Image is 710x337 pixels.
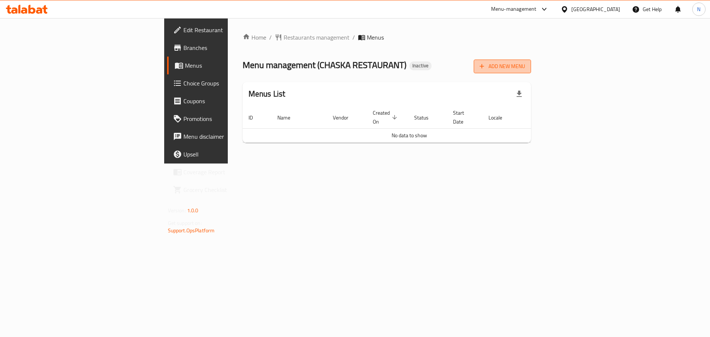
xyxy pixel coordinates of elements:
span: Restaurants management [284,33,349,42]
span: Upsell [183,150,277,159]
div: Export file [510,85,528,103]
a: Menu disclaimer [167,128,283,145]
span: Get support on: [168,218,202,228]
a: Support.OpsPlatform [168,226,215,235]
span: Grocery Checklist [183,185,277,194]
span: Choice Groups [183,79,277,88]
div: Inactive [409,61,432,70]
li: / [352,33,355,42]
span: Menu management ( CHASKA RESTAURANT ) [243,57,406,73]
span: Promotions [183,114,277,123]
span: Version: [168,206,186,215]
span: Vendor [333,113,358,122]
span: Inactive [409,63,432,69]
h2: Menus List [248,88,285,100]
a: Edit Restaurant [167,21,283,39]
a: Restaurants management [275,33,349,42]
table: enhanced table [243,106,576,143]
span: Branches [183,43,277,52]
span: Created On [373,108,399,126]
a: Promotions [167,110,283,128]
a: Upsell [167,145,283,163]
a: Branches [167,39,283,57]
nav: breadcrumb [243,33,531,42]
span: Status [414,113,438,122]
a: Menus [167,57,283,74]
a: Choice Groups [167,74,283,92]
div: [GEOGRAPHIC_DATA] [571,5,620,13]
span: Coverage Report [183,168,277,176]
span: Menus [367,33,384,42]
span: Add New Menu [480,62,525,71]
span: Edit Restaurant [183,26,277,34]
span: Name [277,113,300,122]
span: Locale [488,113,512,122]
span: Menu disclaimer [183,132,277,141]
button: Add New Menu [474,60,531,73]
span: ID [248,113,263,122]
th: Actions [521,106,576,129]
a: Coupons [167,92,283,110]
span: 1.0.0 [187,206,199,215]
span: N [697,5,700,13]
div: Menu-management [491,5,537,14]
span: Coupons [183,97,277,105]
a: Grocery Checklist [167,181,283,199]
span: Start Date [453,108,474,126]
a: Coverage Report [167,163,283,181]
span: Menus [185,61,277,70]
span: No data to show [392,131,427,140]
